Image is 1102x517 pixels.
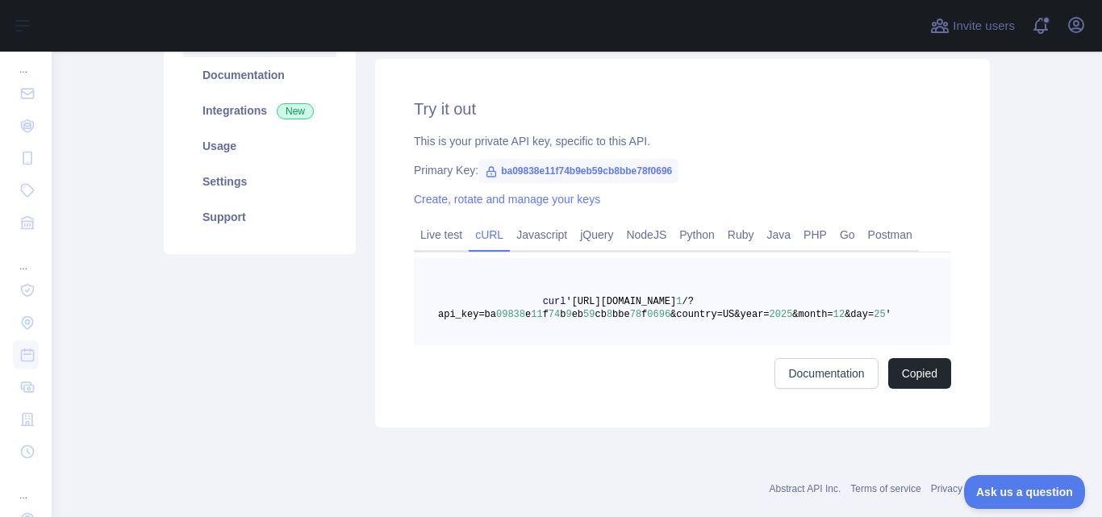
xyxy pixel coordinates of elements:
[414,193,600,206] a: Create, rotate and manage your keys
[850,483,920,494] a: Terms of service
[566,309,571,320] span: 9
[676,296,682,307] span: 1
[770,309,793,320] span: 2025
[886,309,891,320] span: '
[574,222,620,248] a: jQuery
[953,17,1015,35] span: Invite users
[761,222,798,248] a: Java
[583,309,595,320] span: 59
[607,309,612,320] span: 8
[797,222,833,248] a: PHP
[572,309,583,320] span: eb
[549,309,560,320] span: 74
[478,159,678,183] span: ba09838e11f74b9eb59cb8bbe78f0696
[612,309,630,320] span: bbe
[469,222,510,248] a: cURL
[647,309,670,320] span: 0696
[721,222,761,248] a: Ruby
[496,309,525,320] span: 09838
[927,13,1018,39] button: Invite users
[414,133,951,149] div: This is your private API key, specific to this API.
[277,103,314,119] span: New
[543,296,566,307] span: curl
[543,309,549,320] span: f
[414,222,469,248] a: Live test
[183,93,336,128] a: Integrations New
[630,309,641,320] span: 78
[525,309,531,320] span: e
[414,98,951,120] h2: Try it out
[964,475,1086,509] iframe: Toggle Customer Support
[620,222,673,248] a: NodeJS
[183,164,336,199] a: Settings
[531,309,542,320] span: 11
[414,162,951,178] div: Primary Key:
[183,128,336,164] a: Usage
[833,309,845,320] span: 12
[595,309,606,320] span: cb
[560,309,566,320] span: b
[845,309,874,320] span: &day=
[774,358,878,389] a: Documentation
[862,222,919,248] a: Postman
[670,309,769,320] span: &country=US&year=
[510,222,574,248] a: Javascript
[183,57,336,93] a: Documentation
[888,358,951,389] button: Copied
[673,222,721,248] a: Python
[792,309,833,320] span: &month=
[13,240,39,273] div: ...
[566,296,676,307] span: '[URL][DOMAIN_NAME]
[833,222,862,248] a: Go
[874,309,885,320] span: 25
[13,469,39,502] div: ...
[183,199,336,235] a: Support
[641,309,647,320] span: f
[770,483,841,494] a: Abstract API Inc.
[931,483,990,494] a: Privacy policy
[13,44,39,76] div: ...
